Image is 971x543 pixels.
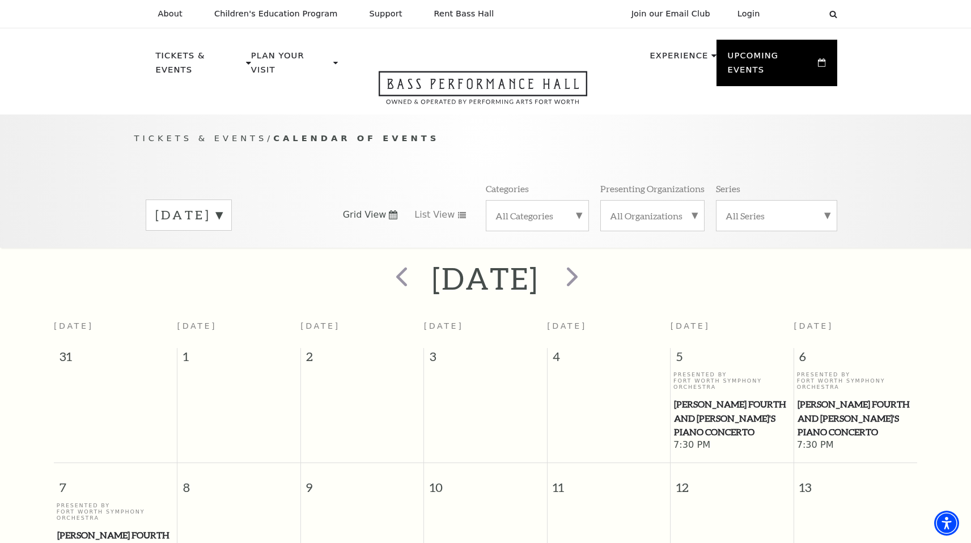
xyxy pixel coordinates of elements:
[610,210,695,222] label: All Organizations
[550,258,591,299] button: next
[301,463,424,502] span: 9
[716,183,740,194] p: Series
[548,463,671,502] span: 11
[798,397,914,439] span: [PERSON_NAME] Fourth and [PERSON_NAME]'s Piano Concerto
[728,49,816,83] p: Upcoming Events
[934,511,959,536] div: Accessibility Menu
[301,348,424,371] span: 2
[424,348,547,371] span: 3
[343,209,387,221] span: Grid View
[57,502,175,521] p: Presented By Fort Worth Symphony Orchestra
[54,348,177,371] span: 31
[370,9,402,19] p: Support
[251,49,330,83] p: Plan Your Visit
[158,9,183,19] p: About
[726,210,828,222] label: All Series
[794,348,917,371] span: 6
[54,463,177,502] span: 7
[424,463,547,502] span: 10
[671,321,710,330] span: [DATE]
[380,258,421,299] button: prev
[300,321,340,330] span: [DATE]
[134,133,268,143] span: Tickets & Events
[177,321,217,330] span: [DATE]
[671,348,794,371] span: 5
[432,260,539,296] h2: [DATE]
[495,210,579,222] label: All Categories
[600,183,705,194] p: Presenting Organizations
[674,397,790,439] span: [PERSON_NAME] Fourth and [PERSON_NAME]'s Piano Concerto
[273,133,439,143] span: Calendar of Events
[486,183,529,194] p: Categories
[177,348,300,371] span: 1
[671,463,794,502] span: 12
[794,463,917,502] span: 13
[134,131,837,146] p: /
[673,439,791,452] span: 7:30 PM
[650,49,708,69] p: Experience
[797,371,915,391] p: Presented By Fort Worth Symphony Orchestra
[434,9,494,19] p: Rent Bass Hall
[778,9,819,19] select: Select:
[177,463,300,502] span: 8
[54,321,94,330] span: [DATE]
[214,9,338,19] p: Children's Education Program
[548,348,671,371] span: 4
[797,439,915,452] span: 7:30 PM
[338,71,628,114] a: Open this option
[424,321,464,330] span: [DATE]
[794,321,833,330] span: [DATE]
[155,206,222,224] label: [DATE]
[673,371,791,391] p: Presented By Fort Worth Symphony Orchestra
[547,321,587,330] span: [DATE]
[414,209,455,221] span: List View
[156,49,244,83] p: Tickets & Events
